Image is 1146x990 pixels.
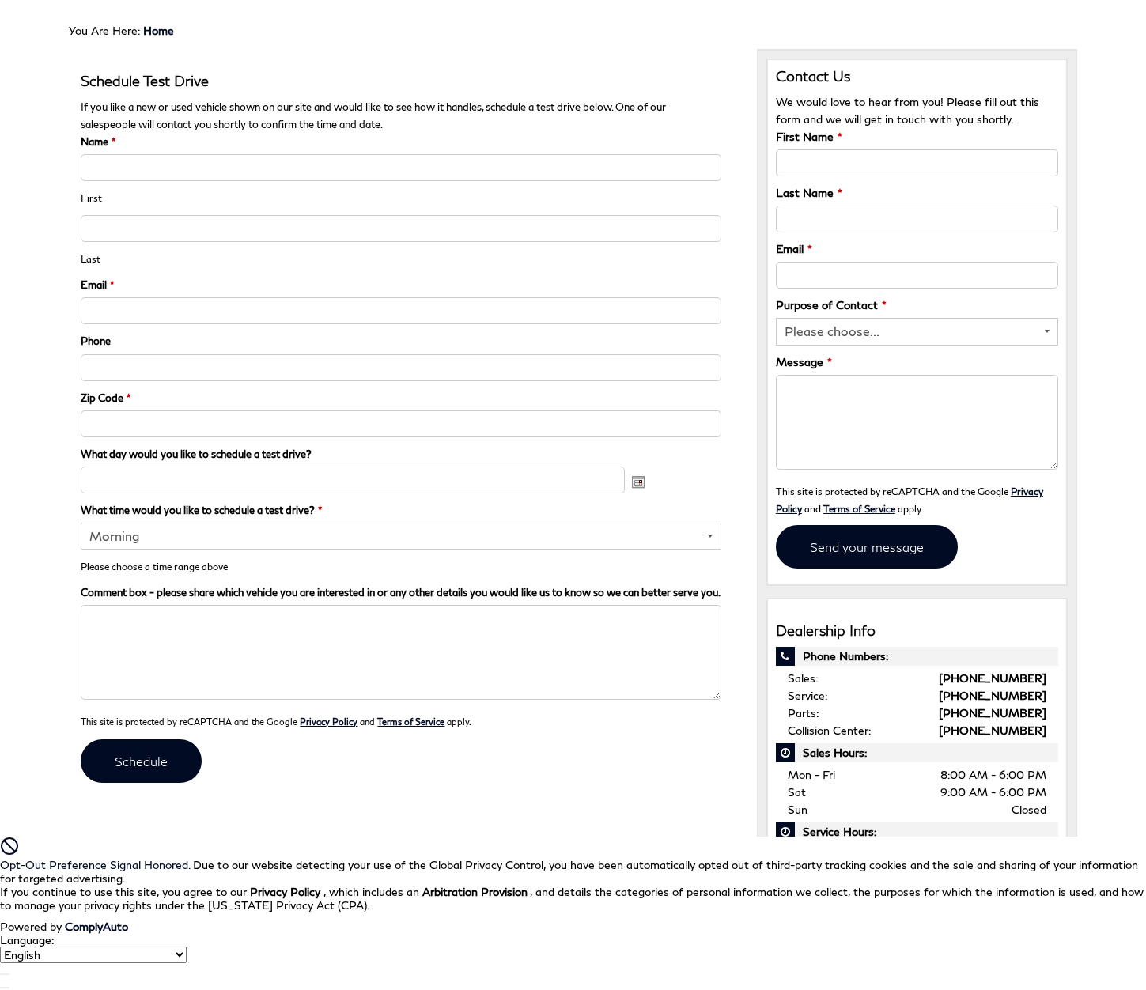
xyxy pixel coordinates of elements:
small: This site is protected by reCAPTCHA and the Google and apply. [81,716,471,727]
span: Sales Hours: [776,743,1058,762]
label: First Name [776,128,842,145]
span: 8:00 AM - 6:00 PM [940,766,1046,784]
a: Terms of Service [377,716,444,727]
label: Last [81,251,100,268]
a: [PHONE_NUMBER] [939,706,1046,720]
div: Please choose a time range above [81,558,228,576]
a: [PHONE_NUMBER] [939,671,1046,685]
small: This site is protected by reCAPTCHA and the Google and apply. [776,486,1043,514]
a: Privacy Policy [300,716,357,727]
a: [PHONE_NUMBER] [939,724,1046,737]
label: Comment box - please share which vehicle you are interested in or any other details you would lik... [81,584,721,601]
label: Name [81,133,115,150]
a: Home [143,24,174,37]
label: Message [776,353,832,371]
span: Phone Numbers: [776,647,1058,666]
span: We would love to hear from you! Please fill out this form and we will get in touch with you shortly. [776,95,1039,126]
input: First name [81,154,721,181]
span: Service: [788,689,827,702]
label: Phone [81,332,111,350]
label: First [81,190,102,207]
span: Sat [788,785,806,799]
span: You Are Here: [69,24,174,37]
span: 9:00 AM - 6:00 PM [940,784,1046,801]
input: Last name [81,215,721,242]
h3: Contact Us [776,68,1058,85]
a: Privacy Policy [776,486,1043,514]
h3: Schedule Test Drive [81,73,721,90]
span: Mon - Fri [788,768,835,781]
label: Purpose of Contact [776,297,887,314]
span: Service Hours: [776,822,1058,841]
h3: Dealership Info [776,623,1058,639]
span: Parts: [788,706,819,720]
a: ComplyAuto [65,920,128,933]
span: Sales: [788,671,818,685]
u: Privacy Policy [250,885,320,898]
a: Privacy Policy [250,885,323,898]
label: Email [776,240,812,258]
label: Last Name [776,184,842,202]
strong: Arbitration Provision [422,885,528,898]
div: Breadcrumbs [69,24,1076,37]
label: What time would you like to schedule a test drive? [81,501,322,519]
label: What day would you like to schedule a test drive? [81,445,312,463]
img: ... [631,476,645,489]
a: [PHONE_NUMBER] [939,689,1046,702]
span: Collision Center: [788,724,871,737]
span: If you like a new or used vehicle shown on our site and would like to see how it handles, schedul... [81,100,666,130]
span: Sun [788,803,807,816]
a: Terms of Service [823,503,895,514]
span: Closed [1012,801,1046,818]
label: Email [81,276,114,293]
label: Zip Code [81,389,130,406]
